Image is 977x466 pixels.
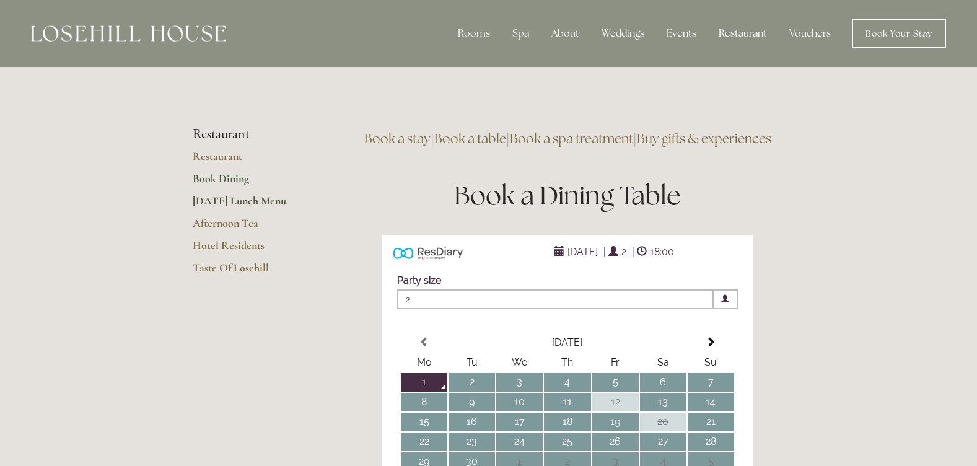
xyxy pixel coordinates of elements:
div: Events [657,21,706,46]
td: 16 [449,413,495,431]
span: [DATE] [564,243,601,261]
img: Losehill House [31,25,226,42]
a: Book Dining [193,172,311,194]
td: 10 [496,393,543,411]
th: Th [544,353,590,372]
td: 23 [449,433,495,451]
th: Su [688,353,734,372]
img: Powered by ResDiary [393,244,463,262]
td: 20 [640,413,686,431]
td: 13 [640,393,686,411]
td: 5 [592,373,639,392]
th: Select Month [449,333,686,352]
th: We [496,353,543,372]
a: Restaurant [193,149,311,172]
td: 11 [544,393,590,411]
td: 15 [401,413,447,431]
a: Buy gifts & experiences [637,130,771,147]
span: | [603,246,606,258]
td: 21 [688,413,734,431]
div: Weddings [592,21,654,46]
a: Book Your Stay [852,19,946,48]
span: 18:00 [647,243,677,261]
div: Restaurant [709,21,777,46]
td: 6 [640,373,686,392]
a: Book a table [434,130,506,147]
td: 9 [449,393,495,411]
span: Previous Month [419,337,429,347]
td: 26 [592,433,639,451]
a: Vouchers [779,21,841,46]
label: Party size [397,275,441,286]
th: Mo [401,353,447,372]
a: [DATE] Lunch Menu [193,194,311,216]
td: 14 [688,393,734,411]
h1: Book a Dining Table [351,177,785,214]
div: Spa [502,21,539,46]
td: 2 [449,373,495,392]
a: Book a stay [364,130,431,147]
td: 24 [496,433,543,451]
th: Tu [449,353,495,372]
a: Hotel Residents [193,239,311,261]
span: 2 [397,289,714,309]
h3: | | | [351,126,785,151]
a: Taste Of Losehill [193,261,311,283]
td: 4 [544,373,590,392]
div: About [541,21,589,46]
td: 1 [401,373,447,392]
td: 25 [544,433,590,451]
td: 22 [401,433,447,451]
span: | [632,246,634,258]
td: 3 [496,373,543,392]
span: Next Month [706,337,716,347]
td: 18 [544,413,590,431]
td: 28 [688,433,734,451]
th: Fr [592,353,639,372]
td: 8 [401,393,447,411]
div: Rooms [448,21,500,46]
td: 17 [496,413,543,431]
span: 2 [618,243,629,261]
td: 7 [688,373,734,392]
td: 27 [640,433,686,451]
a: Afternoon Tea [193,216,311,239]
a: Book a spa treatment [510,130,633,147]
th: Sa [640,353,686,372]
td: 12 [592,393,639,411]
li: Restaurant [193,126,311,143]
td: 19 [592,413,639,431]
